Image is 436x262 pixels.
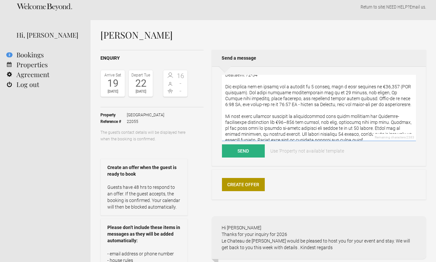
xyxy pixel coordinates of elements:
[102,88,123,95] div: [DATE]
[212,216,426,259] div: Hi [PERSON_NAME] Thanks for your inquiry for 2026 Le Chateau de [PERSON_NAME] would be pleased to...
[100,118,127,125] strong: Reference #
[100,30,426,40] h1: [PERSON_NAME]
[176,88,186,94] span: -
[100,112,127,118] strong: Property
[222,144,265,158] button: Send
[410,4,425,10] a: Email us
[107,184,181,210] p: Guests have 48 hrs to respond to an offer. If the guest accepts, the booking is confirmed. Your c...
[102,72,123,78] div: Arrive Sat
[222,178,265,191] a: Create Offer
[100,4,426,10] p: | NEED HELP? .
[130,88,151,95] div: [DATE]
[361,4,384,10] a: Return to site
[130,72,151,78] div: Depart Tue
[127,118,164,125] span: 22055
[100,129,188,142] p: The guest’s contact details will be displayed here when the booking is confirmed.
[6,52,13,57] flynt-notification-badge: 2
[176,80,186,87] span: -
[102,78,123,88] div: 19
[266,144,349,158] a: Use 'Property not available' template
[16,30,81,40] div: Hi, [PERSON_NAME]
[176,73,186,79] span: 16
[127,112,164,118] span: [GEOGRAPHIC_DATA]
[107,164,181,177] strong: Create an offer when the guest is ready to book
[100,55,204,62] h2: Enquiry
[107,224,181,244] strong: Please don’t include these items in messages as they will be added automatically:
[130,78,151,88] div: 22
[212,50,426,66] h2: Send a message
